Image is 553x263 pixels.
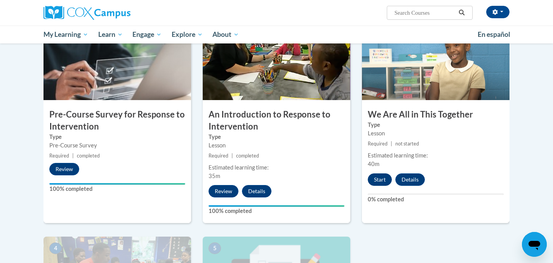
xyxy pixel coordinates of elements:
[486,6,510,18] button: Account Settings
[49,163,79,175] button: Review
[209,173,220,179] span: 35m
[49,183,185,185] div: Your progress
[209,207,344,215] label: 100% completed
[43,109,191,133] h3: Pre-Course Survey for Response to Intervention
[203,109,350,133] h3: An Introduction to Response to Intervention
[98,30,123,39] span: Learn
[72,153,74,159] span: |
[132,30,162,39] span: Engage
[236,153,259,159] span: completed
[394,8,456,17] input: Search Courses
[203,22,350,100] img: Course Image
[209,153,228,159] span: Required
[43,6,191,20] a: Cox Campus
[231,153,233,159] span: |
[362,109,510,121] h3: We Are All in This Together
[209,141,344,150] div: Lesson
[32,26,521,43] div: Main menu
[49,141,185,150] div: Pre-Course Survey
[456,8,468,17] button: Search
[368,173,392,186] button: Start
[395,173,425,186] button: Details
[368,195,504,204] label: 0% completed
[127,26,167,43] a: Engage
[368,141,388,147] span: Required
[43,30,88,39] span: My Learning
[43,6,130,20] img: Cox Campus
[209,163,344,172] div: Estimated learning time:
[473,26,515,43] a: En español
[209,205,344,207] div: Your progress
[49,133,185,141] label: Type
[209,242,221,254] span: 5
[242,185,271,197] button: Details
[368,161,379,167] span: 40m
[93,26,128,43] a: Learn
[391,141,392,147] span: |
[43,22,191,100] img: Course Image
[167,26,208,43] a: Explore
[77,153,100,159] span: completed
[208,26,244,43] a: About
[172,30,203,39] span: Explore
[49,153,69,159] span: Required
[368,121,504,129] label: Type
[209,133,344,141] label: Type
[478,30,510,38] span: En español
[38,26,93,43] a: My Learning
[522,232,547,257] iframe: Button to launch messaging window
[49,242,62,254] span: 4
[368,129,504,138] div: Lesson
[209,185,238,197] button: Review
[395,141,419,147] span: not started
[368,151,504,160] div: Estimated learning time:
[362,22,510,100] img: Course Image
[49,185,185,193] label: 100% completed
[212,30,239,39] span: About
